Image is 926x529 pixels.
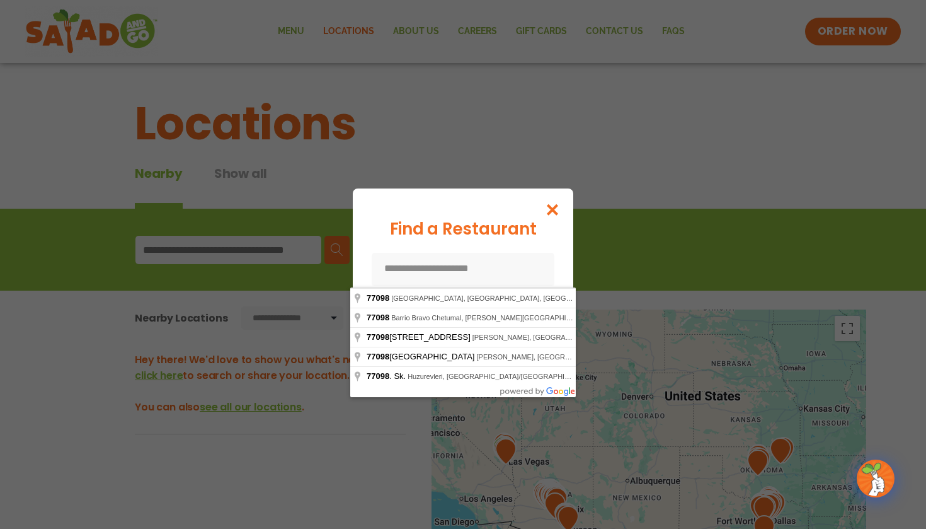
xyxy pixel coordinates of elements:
[367,332,389,342] span: 77098
[367,371,389,381] span: 77098
[391,294,615,302] span: [GEOGRAPHIC_DATA], [GEOGRAPHIC_DATA], [GEOGRAPHIC_DATA]
[367,371,408,381] span: . Sk.
[367,352,476,361] span: [GEOGRAPHIC_DATA]
[391,314,670,322] span: Barrio Bravo Chetumal, [PERSON_NAME][GEOGRAPHIC_DATA], [GEOGRAPHIC_DATA]
[367,293,389,303] span: 77098
[367,313,389,322] span: 77098
[367,352,389,361] span: 77098
[372,217,554,241] div: Find a Restaurant
[532,189,573,231] button: Close modal
[367,332,472,342] span: [STREET_ADDRESS]
[858,461,893,496] img: wpChatIcon
[476,353,685,361] span: [PERSON_NAME], [GEOGRAPHIC_DATA], [GEOGRAPHIC_DATA]
[408,373,668,380] span: Huzurevleri, [GEOGRAPHIC_DATA]/[GEOGRAPHIC_DATA], [GEOGRAPHIC_DATA]
[472,334,682,341] span: [PERSON_NAME], [GEOGRAPHIC_DATA], [GEOGRAPHIC_DATA]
